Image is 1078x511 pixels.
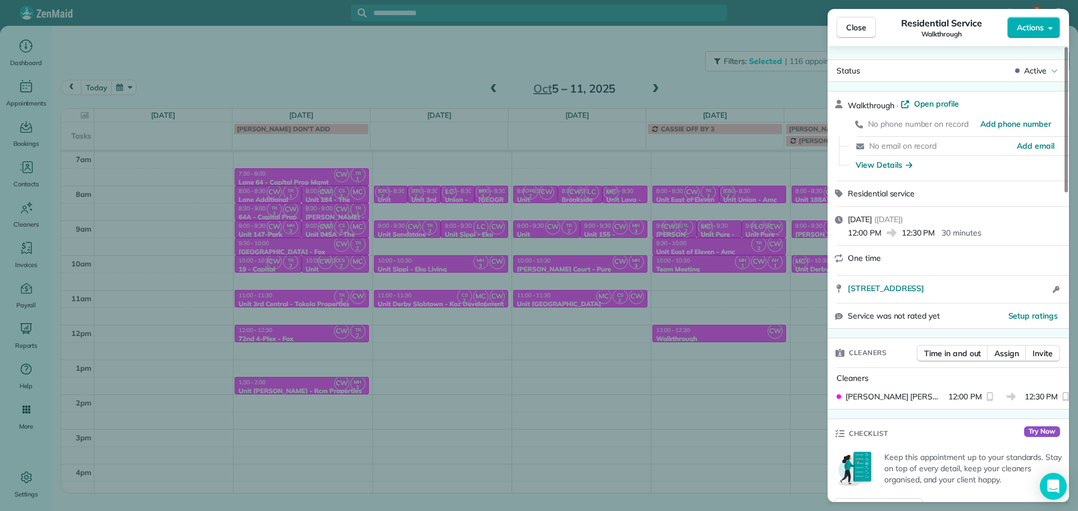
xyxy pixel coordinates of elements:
span: Assign [994,348,1019,359]
button: Time in and out [917,345,988,362]
span: Service was not rated yet [848,310,940,322]
a: Add email [1017,140,1054,151]
span: 12:30 PM [1025,391,1058,402]
span: Residential service [848,188,915,199]
span: Checklist [849,428,888,439]
button: View Details [856,159,912,171]
span: Cleaners [837,373,869,383]
span: · [894,101,901,110]
span: 12:00 PM [848,227,881,238]
span: Active [1024,65,1047,76]
span: 12:30 PM [902,227,935,238]
span: [STREET_ADDRESS] [848,283,924,294]
span: One time [848,253,881,263]
span: ( [DATE] ) [874,214,903,224]
div: Open Intercom Messenger [1040,473,1067,500]
button: Close [837,17,876,38]
span: Walkthrough [921,30,962,39]
p: Keep this appointment up to your standards. Stay on top of every detail, keep your cleaners organ... [884,452,1062,485]
span: Invite [1033,348,1053,359]
button: Assign [987,345,1026,362]
a: Open profile [901,98,960,109]
a: [STREET_ADDRESS] [848,283,1049,294]
span: Residential Service [901,16,981,30]
span: Walkthrough [848,100,894,111]
button: Open access information [1049,283,1062,296]
span: Time in and out [924,348,981,359]
span: Close [846,22,866,33]
span: [PERSON_NAME] [PERSON_NAME]-German [846,391,944,402]
button: Setup ratings [1008,310,1058,321]
button: Invite [1025,345,1060,362]
p: 30 minutes [942,227,981,238]
span: Status [837,66,860,76]
span: No phone number on record [868,119,969,129]
span: [DATE] [848,214,872,224]
span: Try Now [1024,426,1060,438]
span: Actions [1017,22,1044,33]
span: No email on record [869,141,937,151]
span: 12:00 PM [948,391,982,402]
span: Setup ratings [1008,311,1058,321]
a: Add phone number [980,118,1051,130]
span: Open profile [914,98,960,109]
span: Cleaners [849,347,887,358]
